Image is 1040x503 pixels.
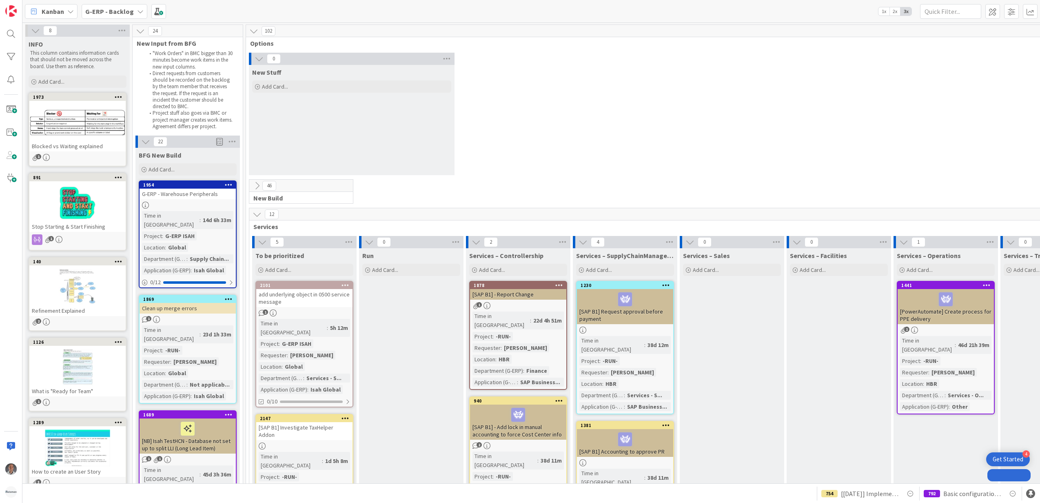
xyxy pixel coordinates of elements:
b: G-ERP - Backlog [85,7,134,16]
li: "Work Orders" in BMC bigger than 30 minutes become work items in the new input columns. [145,50,233,70]
div: Refinement Explained [29,305,126,316]
div: Project [142,231,162,240]
div: 1689 [140,411,236,418]
div: 1126What is "Ready for Team" [29,338,126,396]
div: [PERSON_NAME] [171,357,219,366]
div: Application (G-ERP) [472,378,517,387]
span: : [644,341,645,349]
div: 1878 [474,283,566,288]
div: 891 [29,174,126,181]
span: : [322,456,323,465]
div: Department (G-ERP) [142,380,186,389]
div: Project [579,356,599,365]
div: Location [259,362,282,371]
div: Global [166,243,188,252]
span: 24 [148,26,162,36]
div: [PowerAutomate] Create process for PPE delivery [898,289,994,324]
div: 1869Clean up merge errors [140,296,236,314]
span: 2 [477,442,482,447]
span: Kanban [42,7,64,16]
div: Time in [GEOGRAPHIC_DATA] [900,336,955,354]
div: 0/12 [140,277,236,287]
div: 1869 [140,296,236,303]
div: 1869 [143,296,236,302]
span: : [191,266,192,275]
div: Time in [GEOGRAPHIC_DATA] [142,465,200,483]
div: 1230[SAP B1] Request approval before payment [577,282,673,324]
div: [SAP B1] Accounting to approve PR [577,429,673,457]
div: 940 [470,397,566,405]
div: [SAP B1] - Report Change [470,289,566,300]
div: Isah Global [192,392,226,401]
div: 1973 [29,93,126,101]
div: [SAP B1] - Add lock in manual accounting to force Cost Center info [470,405,566,440]
div: Department (G-ERP) [472,366,523,375]
div: Project [900,356,920,365]
div: 1878 [470,282,566,289]
span: 8 [43,26,57,36]
span: BFG New Build [139,151,181,159]
div: G-ERP - Warehouse Peripherals [140,189,236,199]
div: [SAP B1] Investigate TaxHelper Addon [256,422,353,440]
span: Run [362,251,374,260]
p: This column contains information cards that should not be moved across the board. Use them as ref... [30,50,125,70]
span: 1 [477,302,482,307]
span: 1 [157,456,162,461]
span: 3 [36,479,41,485]
span: 1 [911,237,925,247]
span: : [599,356,601,365]
div: Requester [259,351,287,360]
span: INFO [29,40,43,48]
span: : [492,332,494,341]
div: Project [259,339,279,348]
span: 1x [878,7,889,16]
div: G-ERP ISAH [163,231,197,240]
span: : [928,368,929,377]
li: Project stuff also goes via BMC or project manager creates work items. Agreement differs per proj... [145,110,233,130]
span: Add Card... [1013,266,1040,274]
span: : [945,391,946,400]
div: -RUN- [601,356,620,365]
div: 1289 [29,419,126,426]
img: PS [5,463,17,475]
span: : [186,380,188,389]
div: 1954 [140,181,236,189]
div: 4 [1022,450,1030,458]
span: : [162,231,163,240]
span: 3x [900,7,911,16]
span: 0/10 [267,397,277,406]
span: 22 [153,137,167,147]
div: Time in [GEOGRAPHIC_DATA] [142,211,200,229]
span: Add Card... [38,78,64,85]
div: 1689[NB] Isah TestHCN - Database not set up to split LLI (Long Lead Item) [140,411,236,454]
span: Services – Operations [897,251,961,260]
div: HBR [497,355,512,364]
div: Location [472,355,495,364]
span: 1 [36,154,41,159]
span: : [644,473,645,482]
span: : [501,343,502,352]
span: : [923,379,924,388]
span: 0 [805,237,818,247]
div: [PERSON_NAME] [502,343,549,352]
div: Global [166,369,188,378]
span: 0 [1018,237,1032,247]
span: 1 [904,327,909,332]
span: : [303,374,304,383]
span: : [287,351,288,360]
div: Department (G-ERP) [900,391,945,400]
div: [PERSON_NAME] [929,368,977,377]
div: 1878[SAP B1] - Report Change [470,282,566,300]
div: [PERSON_NAME] [609,368,656,377]
div: Requester [579,368,608,377]
div: Application (G-ERP) [900,402,949,411]
span: : [279,339,280,348]
div: Project [472,332,492,341]
div: 22d 4h 51m [531,316,564,325]
span: : [186,254,188,263]
div: 891 [33,175,126,180]
div: 38d 11m [645,473,671,482]
div: Project [472,472,492,481]
div: 2101 [260,283,353,288]
span: : [327,323,328,332]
